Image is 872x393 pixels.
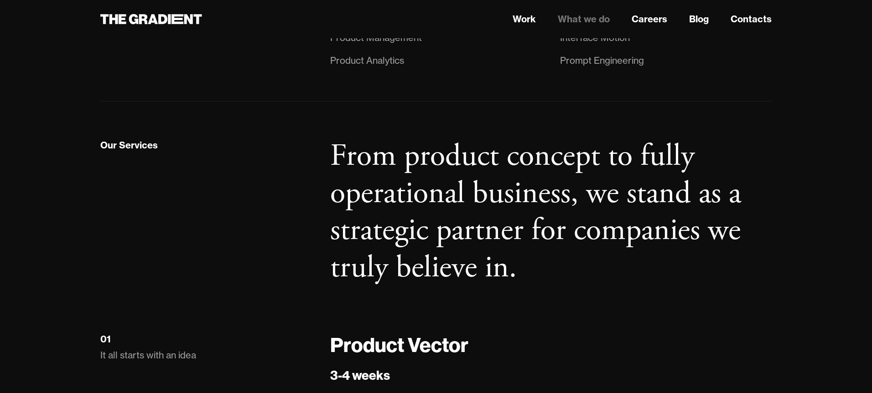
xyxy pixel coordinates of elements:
h4: Product Vector [330,332,772,358]
a: What we do [558,12,610,26]
h2: From product concept to fully operational business, we stand as a strategic partner for companies... [330,138,772,286]
a: Careers [632,12,667,26]
div: 01 [100,333,111,345]
a: Contacts [731,12,772,26]
h5: 3-4 weeks [330,366,772,385]
div: Product Analytics [330,53,404,68]
div: Prompt Engineering [560,53,644,68]
a: Work [513,12,536,26]
p: It all starts with an idea [100,349,312,362]
a: Blog [689,12,709,26]
div: Our Services [100,139,158,151]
